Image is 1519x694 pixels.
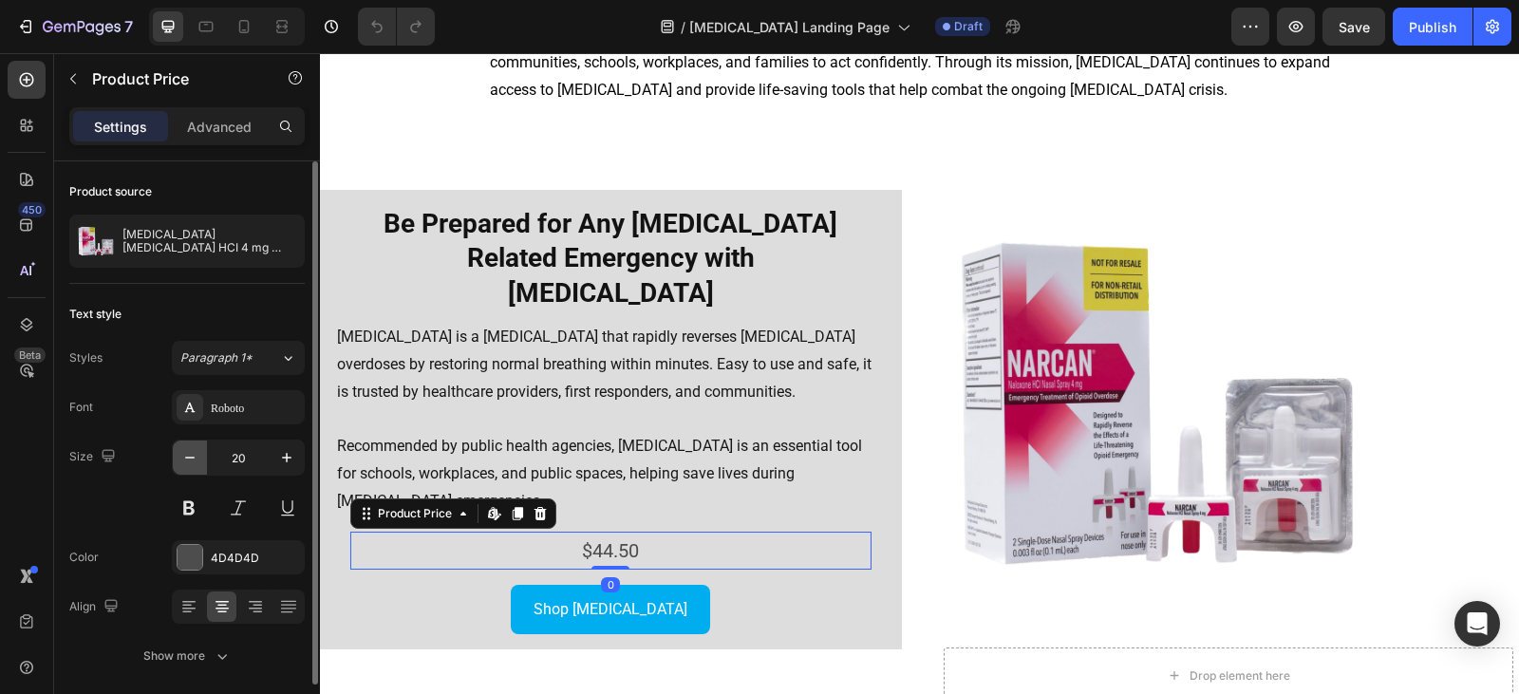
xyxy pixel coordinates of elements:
[681,17,685,37] span: /
[69,183,152,200] div: Product source
[69,349,103,366] div: Styles
[320,53,1519,694] iframe: Design area
[211,400,300,417] div: Roboto
[1454,601,1500,647] div: Open Intercom Messenger
[870,615,970,630] div: Drop element here
[172,341,305,375] button: Paragraph 1*
[143,647,232,666] div: Show more
[92,67,253,90] p: Product Price
[69,639,305,673] button: Show more
[180,349,253,366] span: Paragraph 1*
[124,15,133,38] p: 7
[954,18,983,35] span: Draft
[69,549,99,566] div: Color
[187,117,252,137] p: Advanced
[8,8,141,46] button: 7
[358,8,435,46] div: Undo/Redo
[69,306,122,323] div: Text style
[624,137,1051,564] a: NARCAN Naloxone HCI 4 mg Nasal Spray, 2/pack
[14,347,46,363] div: Beta
[211,550,300,567] div: 4D4D4D
[1322,8,1385,46] button: Save
[18,202,46,217] div: 450
[689,17,890,37] span: [MEDICAL_DATA] Landing Page
[1339,19,1370,35] span: Save
[77,222,115,260] img: product feature img
[69,444,120,470] div: Size
[122,228,297,254] p: [MEDICAL_DATA] [MEDICAL_DATA] HCI 4 mg [MEDICAL_DATA], 2/pack
[1393,8,1472,46] button: Publish
[94,117,147,137] p: Settings
[69,399,93,416] div: Font
[1409,17,1456,37] div: Publish
[69,594,122,620] div: Align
